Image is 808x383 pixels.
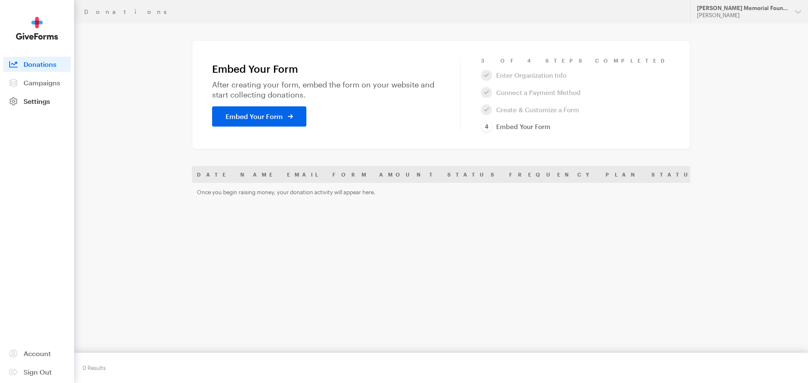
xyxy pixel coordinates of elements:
[374,166,442,183] th: Amount
[212,80,440,99] p: After creating your form, embed the form on your website and start collecting donations.
[481,121,550,132] a: Embed Your Form
[3,75,71,90] a: Campaigns
[697,12,788,19] div: [PERSON_NAME]
[235,166,282,183] th: Name
[24,97,50,105] span: Settings
[697,5,788,12] div: [PERSON_NAME] Memorial Foundation
[24,60,56,68] span: Donations
[3,94,71,109] a: Settings
[601,166,708,183] th: Plan Status
[24,349,51,357] span: Account
[442,166,504,183] th: Status
[16,17,58,40] img: GiveForms
[82,361,106,375] div: 0 Results
[3,346,71,361] a: Account
[24,79,60,87] span: Campaigns
[192,166,235,183] th: Date
[282,166,327,183] th: Email
[226,111,283,122] span: Embed Your Form
[504,166,601,183] th: Frequency
[24,368,52,376] span: Sign Out
[212,106,306,127] a: Embed Your Form
[481,57,670,64] div: 3 of 4 Steps Completed
[212,63,440,75] h1: Embed Your Form
[3,365,71,380] a: Sign Out
[327,166,374,183] th: Form
[3,57,71,72] a: Donations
